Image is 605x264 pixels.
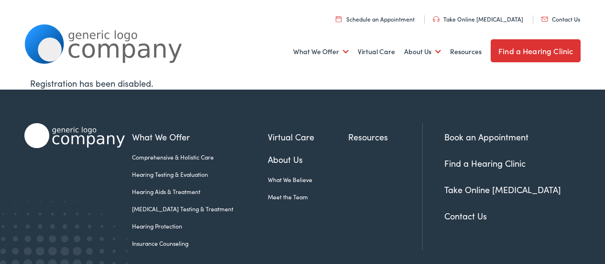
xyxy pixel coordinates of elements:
[541,17,548,22] img: utility icon
[132,205,268,213] a: [MEDICAL_DATA] Testing & Treatment
[336,15,415,23] a: Schedule an Appointment
[358,34,395,69] a: Virtual Care
[444,210,487,222] a: Contact Us
[132,239,268,248] a: Insurance Counseling
[404,34,441,69] a: About Us
[132,222,268,230] a: Hearing Protection
[268,175,349,184] a: What We Believe
[444,157,526,169] a: Find a Hearing Clinic
[30,77,575,90] div: Registration has been disabled.
[450,34,482,69] a: Resources
[24,123,125,148] img: Alpaca Audiology
[541,15,580,23] a: Contact Us
[293,34,349,69] a: What We Offer
[491,39,581,62] a: Find a Hearing Clinic
[444,184,561,195] a: Take Online [MEDICAL_DATA]
[268,193,349,201] a: Meet the Team
[132,187,268,196] a: Hearing Aids & Treatment
[268,130,349,143] a: Virtual Care
[132,130,268,143] a: What We Offer
[268,153,349,166] a: About Us
[433,15,523,23] a: Take Online [MEDICAL_DATA]
[132,170,268,179] a: Hearing Testing & Evaluation
[348,130,422,143] a: Resources
[433,16,440,22] img: utility icon
[132,153,268,161] a: Comprehensive & Holistic Care
[336,16,341,22] img: utility icon
[444,131,528,143] a: Book an Appointment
